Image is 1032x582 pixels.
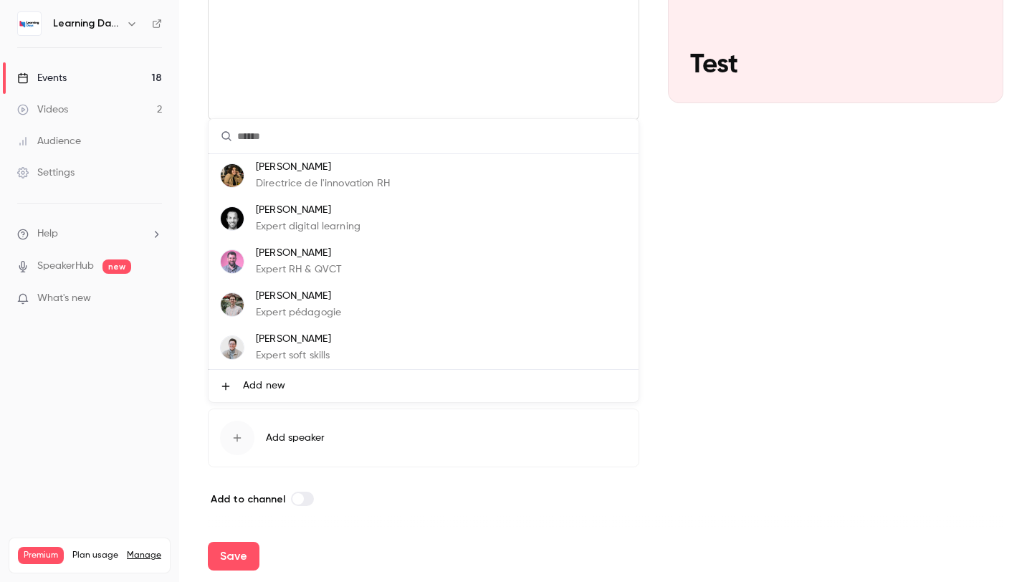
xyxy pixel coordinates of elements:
[221,293,244,316] img: Clément CAHAGNE
[221,336,244,359] img: Simon CHATELAIN
[256,246,342,261] p: [PERSON_NAME]
[256,176,390,191] p: Directrice de l'innovation RH
[243,378,285,393] span: Add new
[256,262,342,277] p: Expert RH & QVCT
[256,332,331,347] p: [PERSON_NAME]
[221,207,244,230] img: Damien BOYER
[256,203,360,218] p: [PERSON_NAME]
[256,348,331,363] p: Expert soft skills
[256,219,360,234] p: Expert digital learning
[221,250,244,273] img: Yoann BROUZENG
[256,289,341,304] p: [PERSON_NAME]
[221,164,244,187] img: Sarah AKEL
[256,160,390,175] p: [PERSON_NAME]
[256,305,341,320] p: Expert pédagogie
